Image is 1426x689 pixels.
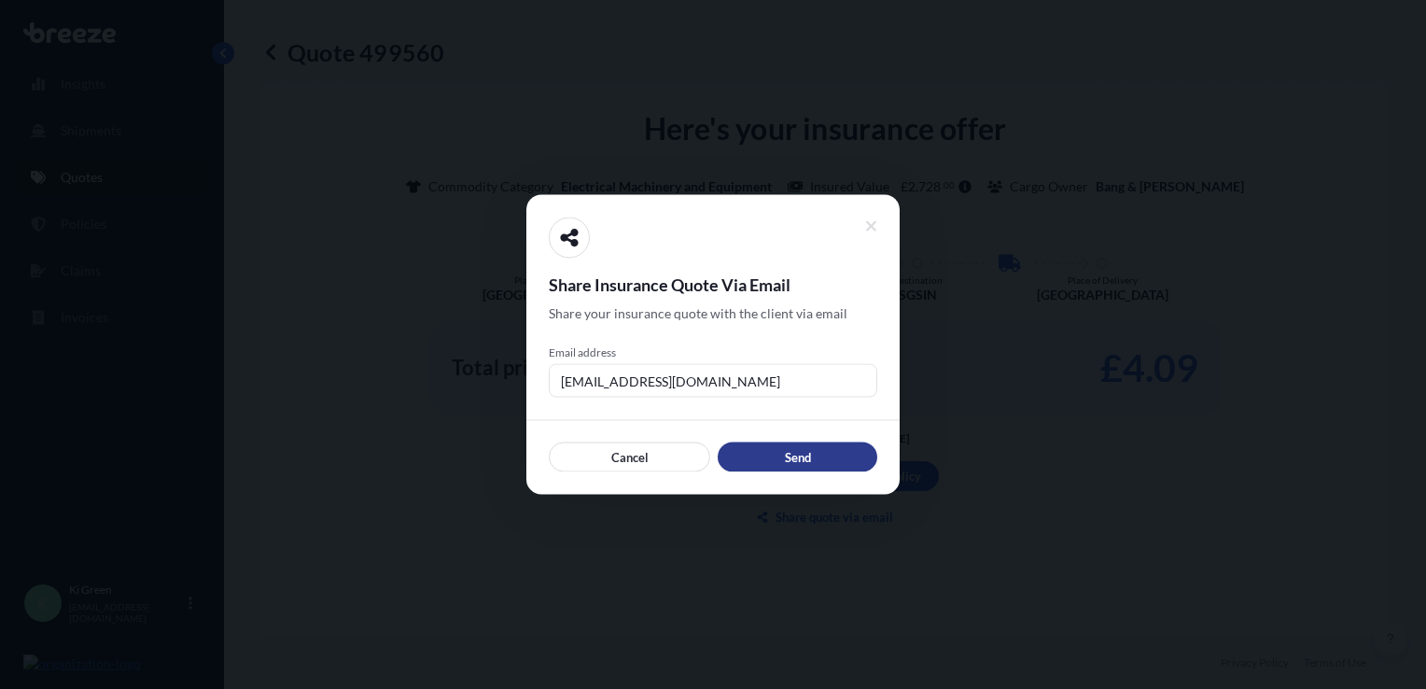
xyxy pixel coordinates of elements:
button: Cancel [549,443,710,472]
button: Send [718,443,877,472]
span: Email address [549,345,877,360]
span: Share Insurance Quote Via Email [549,274,877,296]
p: Cancel [611,448,649,467]
span: Share your insurance quote with the client via email [549,304,847,323]
input: example@gmail.com [549,364,877,398]
p: Send [785,448,811,467]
